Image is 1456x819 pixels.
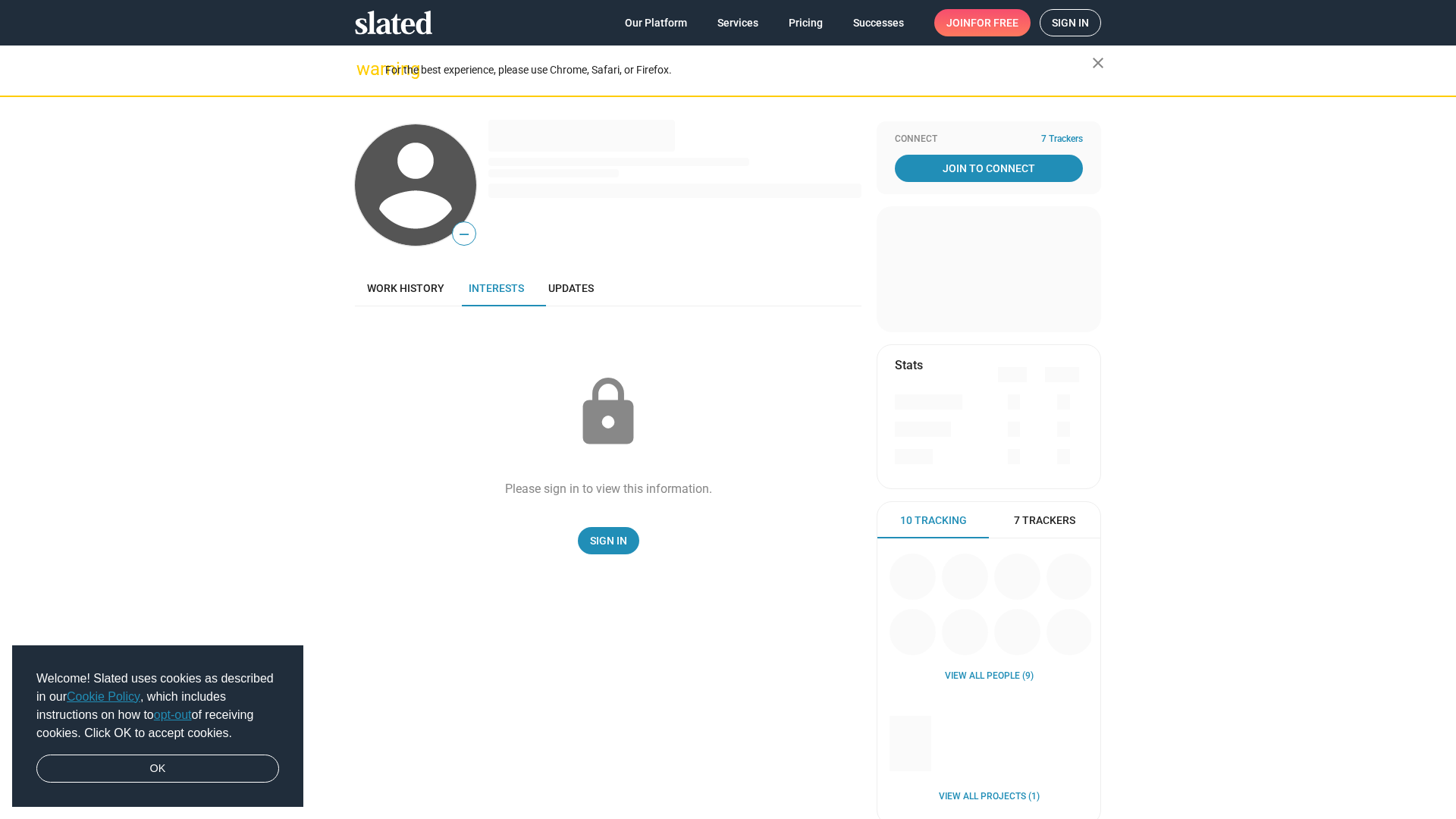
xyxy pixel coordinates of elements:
div: Please sign in to view this information. [505,481,712,497]
span: — [453,224,475,244]
span: Sign In [590,527,627,554]
a: Our Platform [613,9,699,36]
span: Work history [367,282,444,294]
a: View all People (9) [945,670,1034,682]
mat-card-title: Stats [895,357,923,373]
a: opt-out [154,708,192,721]
a: Sign in [1040,9,1101,36]
span: Our Platform [625,9,687,36]
a: Successes [841,9,916,36]
a: Work history [355,270,457,306]
a: Updates [536,270,606,306]
a: Joinfor free [934,9,1031,36]
mat-icon: lock [570,375,646,450]
span: Join [946,9,1018,36]
a: Pricing [777,9,835,36]
a: Sign In [578,527,639,554]
span: 7 Trackers [1014,513,1075,528]
mat-icon: warning [356,60,375,78]
span: Sign in [1052,10,1089,36]
span: Pricing [789,9,823,36]
span: 7 Trackers [1041,133,1083,146]
a: dismiss cookie message [36,755,279,783]
span: Join To Connect [898,155,1080,182]
a: View all Projects (1) [939,791,1040,803]
a: Cookie Policy [67,690,140,703]
a: Join To Connect [895,155,1083,182]
div: Connect [895,133,1083,146]
span: Services [717,9,758,36]
div: For the best experience, please use Chrome, Safari, or Firefox. [385,60,1092,80]
span: Welcome! Slated uses cookies as described in our , which includes instructions on how to of recei... [36,670,279,742]
a: Services [705,9,770,36]
span: for free [971,9,1018,36]
span: Interests [469,282,524,294]
span: Updates [548,282,594,294]
mat-icon: close [1089,54,1107,72]
a: Interests [457,270,536,306]
div: cookieconsent [12,645,303,808]
span: Successes [853,9,904,36]
span: 10 Tracking [900,513,967,528]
